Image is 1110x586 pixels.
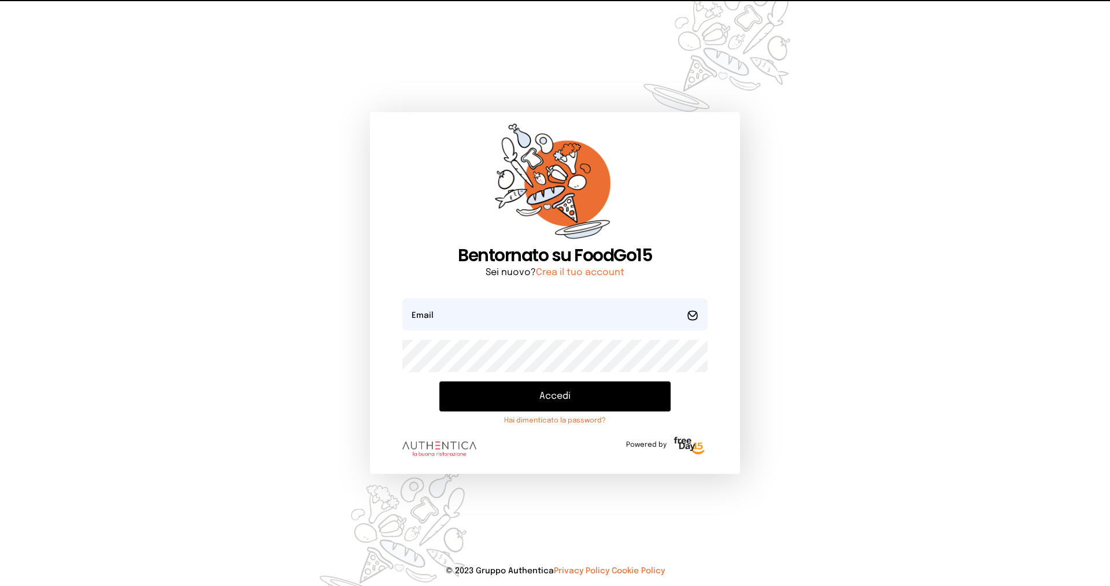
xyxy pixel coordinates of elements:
[402,442,476,457] img: logo.8f33a47.png
[402,245,708,266] h1: Bentornato su FoodGo15
[671,435,708,458] img: logo-freeday.3e08031.png
[554,567,609,575] a: Privacy Policy
[439,416,671,425] a: Hai dimenticato la password?
[612,567,665,575] a: Cookie Policy
[495,124,615,246] img: sticker-orange.65babaf.png
[626,440,667,450] span: Powered by
[536,268,624,277] a: Crea il tuo account
[18,565,1091,577] p: © 2023 Gruppo Authentica
[439,381,671,411] button: Accedi
[402,266,708,280] p: Sei nuovo?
